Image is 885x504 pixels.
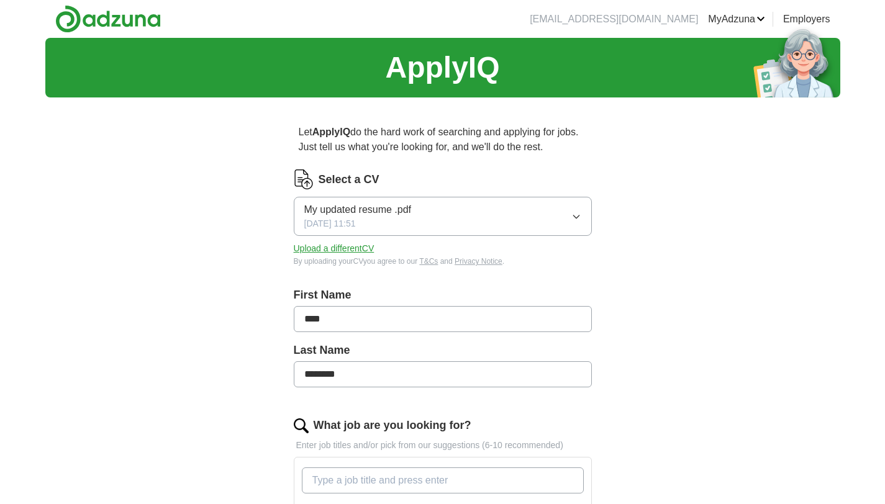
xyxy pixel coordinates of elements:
[419,257,438,266] a: T&Cs
[294,287,592,304] label: First Name
[783,12,830,27] a: Employers
[302,467,584,493] input: Type a job title and press enter
[319,171,379,188] label: Select a CV
[455,257,502,266] a: Privacy Notice
[530,12,698,27] li: [EMAIL_ADDRESS][DOMAIN_NAME]
[294,418,309,433] img: search.png
[294,342,592,359] label: Last Name
[294,169,314,189] img: CV Icon
[55,5,161,33] img: Adzuna logo
[385,45,499,90] h1: ApplyIQ
[294,242,374,255] button: Upload a differentCV
[294,439,592,452] p: Enter job titles and/or pick from our suggestions (6-10 recommended)
[312,127,350,137] strong: ApplyIQ
[294,120,592,160] p: Let do the hard work of searching and applying for jobs. Just tell us what you're looking for, an...
[294,256,592,267] div: By uploading your CV you agree to our and .
[294,197,592,236] button: My updated resume .pdf[DATE] 11:51
[304,217,356,230] span: [DATE] 11:51
[708,12,765,27] a: MyAdzuna
[314,417,471,434] label: What job are you looking for?
[304,202,412,217] span: My updated resume .pdf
